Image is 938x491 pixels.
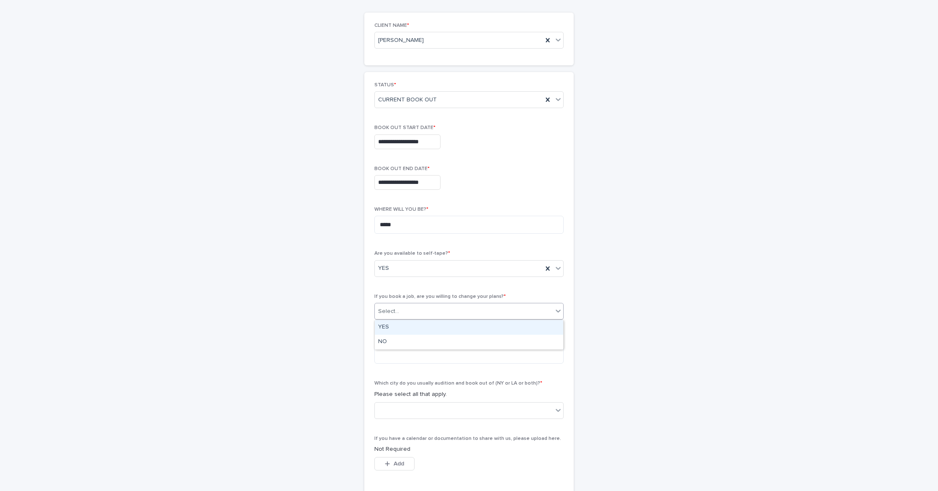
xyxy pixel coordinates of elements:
[374,23,409,28] span: CLIENT NAME
[374,381,542,386] span: Which city do you usually audition and book out of (NY or LA or both)?
[378,96,437,104] span: CURRENT BOOK OUT
[374,166,430,171] span: BOOK OUT END DATE
[375,335,563,349] div: NO
[374,294,506,299] span: If you book a job, are you willing to change your plans?
[374,436,561,441] span: If you have a calendar or documentation to share with us, please upload here.
[394,461,404,467] span: Add
[378,36,424,45] span: [PERSON_NAME]
[374,390,564,399] p: Please select all that apply.
[374,445,564,454] p: Not Required
[378,264,389,273] span: YES
[378,307,399,316] div: Select...
[374,83,396,88] span: STATUS
[374,207,428,212] span: WHERE WILL YOU BE?
[374,457,415,470] button: Add
[374,125,435,130] span: BOOK OUT START DATE
[375,320,563,335] div: YES
[374,251,450,256] span: Are you available to self-tape?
